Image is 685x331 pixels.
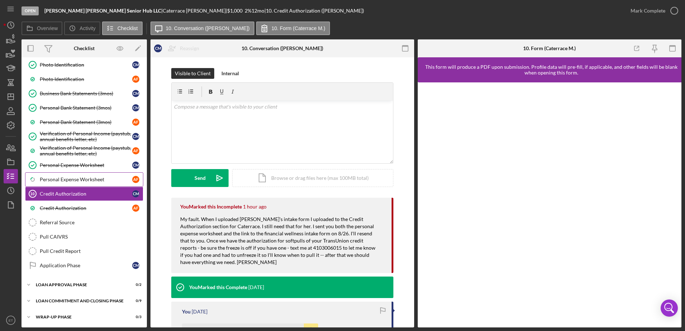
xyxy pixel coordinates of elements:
div: A F [132,205,139,212]
button: Mark Complete [623,4,681,18]
div: You [182,309,191,315]
div: A F [132,76,139,83]
button: CMReassign [150,41,206,56]
button: Visible to Client [171,68,214,79]
a: Photo IdentificationAF [25,72,143,86]
div: Pull Credit Report [40,248,143,254]
div: This form will produce a PDF upon submission. Profile data will pre-fill, if applicable, and othe... [421,64,681,76]
div: C M [132,104,139,111]
div: C M [132,133,139,140]
div: Personal Expense Worksheet [40,177,132,182]
div: Photo Identification [40,76,132,82]
label: Overview [37,25,58,31]
div: You Marked this Complete [189,284,247,290]
div: 0 / 3 [129,315,142,319]
div: Open [21,6,39,15]
div: C M [154,44,162,52]
button: Activity [64,21,100,35]
button: Internal [218,68,243,79]
div: Checklist [74,45,95,51]
label: Checklist [118,25,138,31]
div: Caterrace [PERSON_NAME] | [163,8,227,14]
div: C M [132,90,139,97]
iframe: Lenderfit form [425,90,675,320]
div: Send [195,169,206,187]
button: Send [171,169,229,187]
label: 10. Form (Caterrace M.) [272,25,325,31]
button: ET [4,313,18,327]
b: [PERSON_NAME] [PERSON_NAME] Senior Hub LLC [44,8,161,14]
div: Personal Bank Statement (3mos) [40,119,132,125]
div: 0 / 9 [129,299,142,303]
label: 10. Conversation ([PERSON_NAME]) [166,25,250,31]
button: Overview [21,21,62,35]
div: 2 % [245,8,252,14]
div: My fault. When I uploaded [PERSON_NAME]'s intake form I uploaded to the Credit Authorization sect... [180,216,384,273]
div: Open Intercom Messenger [661,299,678,317]
div: Application Phase [40,263,132,268]
div: 10. Form (Caterrace M.) [523,45,576,51]
a: Application PhaseCM [25,258,143,273]
div: Verification of Personal Income (paystub, annual benefits letter, etc) [40,131,132,142]
time: 2025-09-05 16:00 [243,204,267,210]
div: You Marked this Incomplete [180,204,242,210]
a: Verification of Personal Income (paystub, annual benefits letter, etc)AF [25,144,143,158]
div: C M [132,61,139,68]
div: C M [132,262,139,269]
a: Personal Expense WorksheetCM [25,158,143,172]
div: Personal Bank Statement (3mos) [40,105,132,111]
div: Mark Complete [631,4,665,18]
div: A F [132,176,139,183]
a: Credit AuthorizationAF [25,201,143,215]
div: A F [132,119,139,126]
div: Wrap-Up Phase [36,315,124,319]
a: Business Bank Statements (3mos)CM [25,86,143,101]
a: Verification of Personal Income (paystub, annual benefits letter, etc)CM [25,129,143,144]
div: Internal [221,68,239,79]
button: 10. Conversation ([PERSON_NAME]) [150,21,254,35]
div: Loan Approval Phase [36,283,124,287]
div: A F [132,147,139,154]
a: Photo IdentificationCM [25,58,143,72]
a: 10Credit AuthorizationCM [25,187,143,201]
div: Visible to Client [175,68,211,79]
a: Personal Bank Statement (3mos)CM [25,101,143,115]
label: Activity [80,25,95,31]
div: Loan Commitment and Closing Phase [36,299,124,303]
div: 10. Conversation ([PERSON_NAME]) [241,45,323,51]
a: Personal Expense WorksheetAF [25,172,143,187]
div: Pull CAIVRS [40,234,143,240]
tspan: 10 [30,192,34,196]
button: Checklist [102,21,143,35]
text: ET [9,318,13,322]
div: Credit Authorization [40,191,132,197]
div: Reassign [180,41,199,56]
div: 12 mo [252,8,264,14]
div: Business Bank Statements (3mos) [40,91,132,96]
a: Referral Source [25,215,143,230]
button: 10. Form (Caterrace M.) [256,21,330,35]
div: Credit Authorization [40,205,132,211]
div: Photo Identification [40,62,132,68]
span: $1,000 [227,8,243,14]
a: Pull CAIVRS [25,230,143,244]
div: Verification of Personal Income (paystub, annual benefits letter, etc) [40,145,132,157]
a: Personal Bank Statement (3mos)AF [25,115,143,129]
div: | [44,8,163,14]
div: Personal Expense Worksheet [40,162,132,168]
time: 2025-08-29 16:36 [192,309,207,315]
div: 0 / 2 [129,283,142,287]
div: C M [132,162,139,169]
div: C M [132,190,139,197]
div: | 10. Credit Authorization ([PERSON_NAME]) [264,8,364,14]
a: Pull Credit Report [25,244,143,258]
div: Referral Source [40,220,143,225]
time: 2025-08-29 16:36 [248,284,264,290]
